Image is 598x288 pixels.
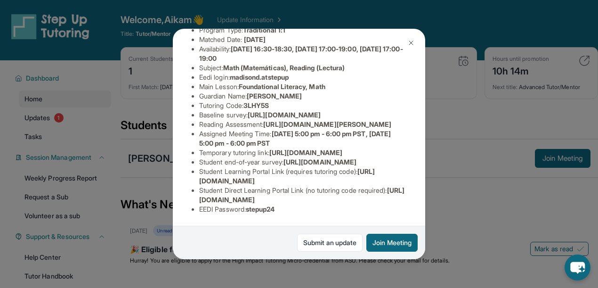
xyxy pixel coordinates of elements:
span: [URL][DOMAIN_NAME] [283,158,356,166]
li: Matched Date: [199,35,406,44]
li: Eedi login : [199,73,406,82]
li: Assigned Meeting Time : [199,129,406,148]
span: madisond.atstepup [230,73,289,81]
span: [URL][DOMAIN_NAME] [269,148,342,156]
span: [DATE] 16:30-18:30, [DATE] 17:00-19:00, [DATE] 17:00-19:00 [199,45,403,62]
span: Foundational Literacy, Math [239,82,325,91]
li: Guardian Name : [199,91,406,101]
button: Join Meeting [366,234,418,252]
li: Subject : [199,63,406,73]
span: [PERSON_NAME] [247,92,302,100]
li: Availability: [199,44,406,63]
li: Reading Assessment : [199,120,406,129]
li: Student end-of-year survey : [199,157,406,167]
li: Student Learning Portal Link (requires tutoring code) : [199,167,406,186]
li: Baseline survey : [199,110,406,120]
li: Tutoring Code : [199,101,406,110]
img: Close Icon [407,39,415,47]
li: EEDI Password : [199,205,406,214]
span: stepup24 [246,205,275,213]
span: [DATE] 5:00 pm - 6:00 pm PST, [DATE] 5:00 pm - 6:00 pm PST [199,130,391,147]
span: 3LHY5S [243,101,269,109]
button: chat-button [565,255,590,280]
li: Main Lesson : [199,82,406,91]
span: [URL][DOMAIN_NAME] [248,111,321,119]
span: Math (Matemáticas), Reading (Lectura) [223,64,345,72]
li: Program Type: [199,25,406,35]
a: Submit an update [297,234,363,252]
span: Traditional 1:1 [243,26,285,34]
li: Temporary tutoring link : [199,148,406,157]
span: [DATE] [244,35,266,43]
span: [URL][DOMAIN_NAME][PERSON_NAME] [263,120,391,128]
li: Student Direct Learning Portal Link (no tutoring code required) : [199,186,406,205]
